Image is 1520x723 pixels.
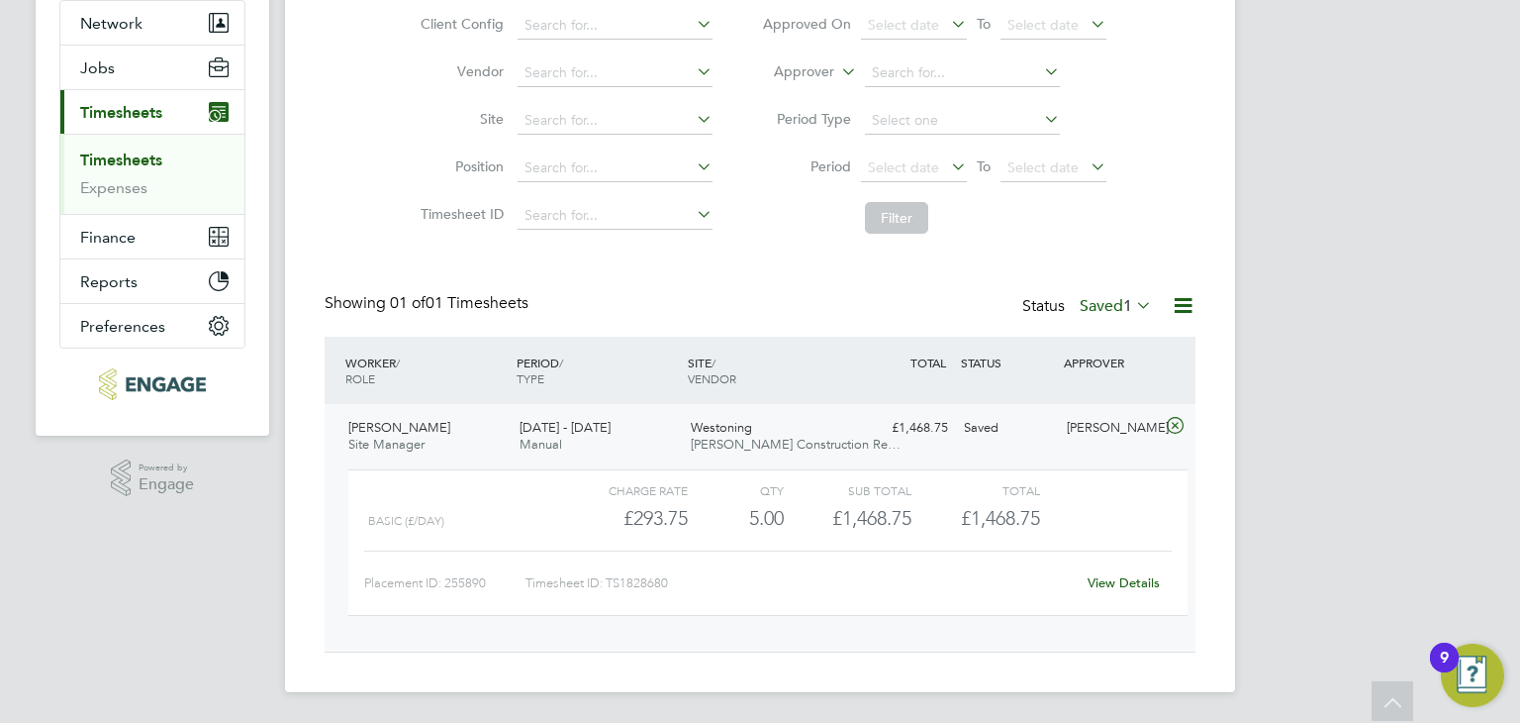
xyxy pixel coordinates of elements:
span: / [396,355,400,370]
div: PERIOD [512,345,683,396]
a: Timesheets [80,151,162,169]
input: Search for... [865,59,1060,87]
button: Open Resource Center, 9 new notifications [1441,644,1504,707]
input: Search for... [518,59,712,87]
span: / [559,355,563,370]
a: View Details [1088,574,1160,591]
span: Select date [868,16,939,34]
span: ROLE [345,370,375,386]
input: Select one [865,107,1060,135]
span: Powered by [139,460,194,476]
button: Network [60,1,244,45]
button: Timesheets [60,90,244,134]
div: Status [1022,293,1156,321]
div: SITE [683,345,854,396]
span: Reports [80,272,138,291]
span: Select date [1007,158,1079,176]
input: Search for... [518,107,712,135]
span: 01 of [390,293,426,313]
label: Client Config [415,15,504,33]
label: Period [762,157,851,175]
span: Basic (£/day) [368,514,444,528]
div: APPROVER [1059,345,1162,380]
label: Approved On [762,15,851,33]
img: acr-ltd-logo-retina.png [99,368,205,400]
div: Placement ID: 255890 [364,568,525,599]
span: Westoning [691,419,752,436]
div: [PERSON_NAME] [1059,412,1162,445]
button: Finance [60,215,244,258]
div: Timesheets [60,134,244,214]
span: Timesheets [80,103,162,122]
div: Saved [956,412,1059,445]
span: 01 Timesheets [390,293,528,313]
span: To [971,154,997,179]
span: Finance [80,228,136,247]
span: Site Manager [348,436,425,453]
label: Position [415,157,504,175]
input: Search for... [518,12,712,40]
span: To [971,11,997,37]
div: £293.75 [560,502,688,535]
span: Manual [520,436,562,453]
div: Total [911,478,1039,502]
label: Saved [1080,296,1152,316]
span: Select date [868,158,939,176]
span: [PERSON_NAME] [348,419,450,436]
button: Preferences [60,304,244,348]
label: Timesheet ID [415,205,504,223]
a: Expenses [80,178,147,197]
button: Jobs [60,46,244,89]
span: Engage [139,476,194,493]
label: Period Type [762,110,851,128]
div: QTY [688,478,784,502]
span: [PERSON_NAME] Construction Re… [691,436,901,453]
div: £1,468.75 [853,412,956,445]
span: VENDOR [688,370,736,386]
div: STATUS [956,345,1059,380]
div: £1,468.75 [784,502,911,535]
div: 9 [1440,658,1449,683]
span: [DATE] - [DATE] [520,419,611,436]
span: Preferences [80,317,165,336]
span: Select date [1007,16,1079,34]
input: Search for... [518,202,712,230]
span: Network [80,14,142,33]
div: 5.00 [688,502,784,535]
div: Charge rate [560,478,688,502]
a: Go to home page [59,368,245,400]
span: / [712,355,715,370]
label: Site [415,110,504,128]
div: Showing [325,293,532,314]
input: Search for... [518,155,712,182]
div: Timesheet ID: TS1828680 [525,568,1075,599]
button: Filter [865,202,928,234]
div: WORKER [340,345,512,396]
span: TYPE [517,370,544,386]
span: £1,468.75 [961,506,1040,530]
button: Reports [60,259,244,303]
span: TOTAL [910,355,946,370]
div: Sub Total [784,478,911,502]
span: 1 [1123,296,1132,316]
label: Vendor [415,62,504,80]
label: Approver [745,62,834,82]
a: Powered byEngage [111,460,195,497]
span: Jobs [80,58,115,77]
